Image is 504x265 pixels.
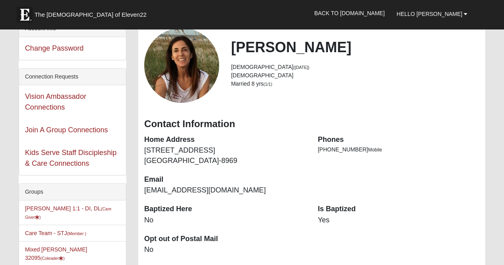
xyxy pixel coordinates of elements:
a: The [DEMOGRAPHIC_DATA] of Eleven22 [13,3,172,23]
a: Back to [DOMAIN_NAME] [308,3,391,23]
dt: Home Address [144,135,306,145]
dt: Baptized Here [144,204,306,214]
a: Vision Ambassador Connections [25,92,86,111]
dt: Email [144,175,306,185]
small: (1/1) [264,82,273,86]
a: Kids Serve Staff Discipleship & Care Connections [25,149,117,167]
li: [DEMOGRAPHIC_DATA] [231,71,479,80]
dd: No [144,245,306,255]
li: [PHONE_NUMBER] [318,145,480,154]
dd: [STREET_ADDRESS] [GEOGRAPHIC_DATA]-8969 [144,145,306,166]
a: Hello [PERSON_NAME] [391,4,474,24]
a: Care Team - STJ(Member ) [25,230,86,236]
small: ([DATE]) [294,65,310,70]
small: (Care Giver ) [25,206,112,220]
dt: Is Baptized [318,204,480,214]
a: Join A Group Connections [25,126,108,134]
li: [DEMOGRAPHIC_DATA] [231,63,479,71]
a: View Fullsize Photo [144,28,219,103]
dt: Opt out of Postal Mail [144,234,306,244]
dd: [EMAIL_ADDRESS][DOMAIN_NAME] [144,185,306,196]
dd: No [144,215,306,226]
small: (Member ) [67,231,86,236]
h3: Contact Information [144,118,479,130]
dd: Yes [318,215,480,226]
a: [PERSON_NAME] 1:1 - DI, DL(Care Giver) [25,205,112,220]
div: Connection Requests [19,69,126,85]
span: The [DEMOGRAPHIC_DATA] of Eleven22 [35,11,147,19]
span: Mobile [368,147,382,153]
span: Hello [PERSON_NAME] [397,11,463,17]
dt: Phones [318,135,480,145]
div: Groups [19,184,126,200]
img: Eleven22 logo [17,7,33,23]
li: Married 8 yrs [231,80,479,88]
h2: [PERSON_NAME] [231,39,479,56]
a: Mixed [PERSON_NAME] 32095(Coleader) [25,246,87,261]
a: Change Password [25,44,84,52]
small: (Coleader ) [41,256,65,261]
